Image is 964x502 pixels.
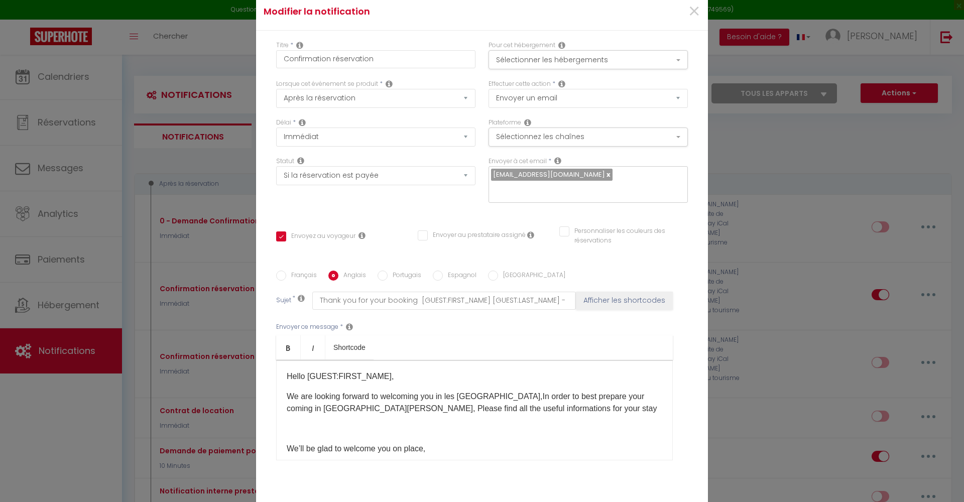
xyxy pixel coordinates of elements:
[276,41,289,50] label: Titre
[287,370,662,383] p: Hello [GUEST:FIRST_NAME],
[287,392,543,401] span: We are looking forward to welcoming you in les [GEOGRAPHIC_DATA],
[276,79,378,89] label: Lorsque cet événement se produit
[298,294,305,302] i: Subject
[338,271,366,282] label: Anglais
[276,322,338,332] label: Envoyer ce message
[489,50,688,69] button: Sélectionner les hébergements
[489,157,547,166] label: Envoyer à cet email
[576,292,673,310] button: Afficher les shortcodes
[443,271,476,282] label: Espagnol
[688,1,700,23] button: Close
[325,335,374,359] a: Shortcode
[346,323,353,331] i: Message
[301,335,325,359] a: Italic
[554,157,561,165] i: Recipient
[286,271,317,282] label: Français
[287,444,425,453] span: We’ll be glad to welcome you on place,
[388,271,421,282] label: Portugais
[296,41,303,49] i: Title
[276,296,291,306] label: Sujet
[489,41,555,50] label: Pour cet hébergement
[524,118,531,127] i: Action Channel
[498,271,565,282] label: [GEOGRAPHIC_DATA]
[276,157,294,166] label: Statut
[489,118,521,128] label: Plateforme
[297,157,304,165] i: Booking status
[489,79,551,89] label: Effectuer cette action
[386,80,393,88] i: Event Occur
[558,80,565,88] i: Action Type
[276,118,291,128] label: Délai
[489,128,688,147] button: Sélectionnez les chaînes
[527,231,534,239] i: Envoyer au prestataire si il est assigné
[287,392,657,413] span: In order to best prepare your coming in [GEOGRAPHIC_DATA][PERSON_NAME], Please find all the usefu...
[299,118,306,127] i: Action Time
[358,231,366,239] i: Envoyer au voyageur
[276,335,301,359] a: Bold
[264,5,550,19] h4: Modifier la notification
[493,170,605,179] span: [EMAIL_ADDRESS][DOMAIN_NAME]
[558,41,565,49] i: This Rental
